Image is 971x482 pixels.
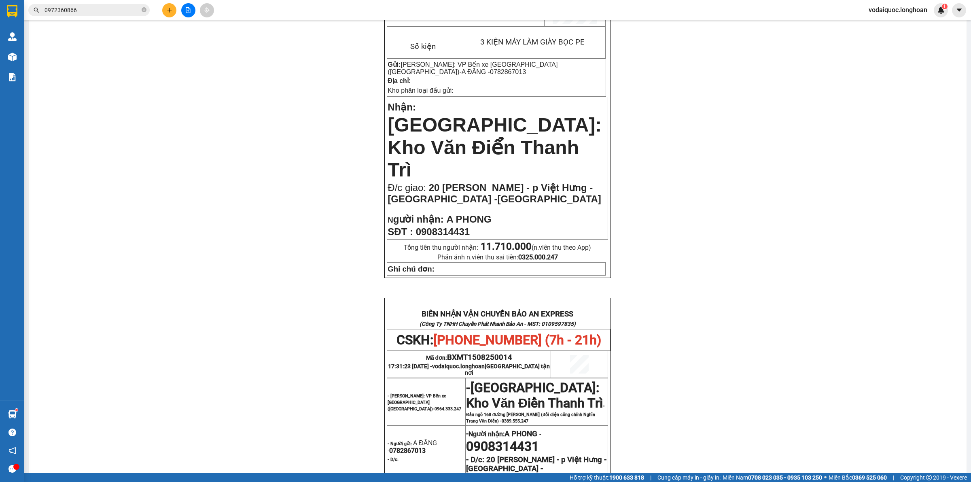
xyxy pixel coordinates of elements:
span: Đ/c giao: [388,182,428,193]
span: ⚪️ [824,476,827,479]
strong: Ghi chú đơn: [388,265,435,273]
strong: 1900 633 818 [609,474,644,481]
strong: 20 [PERSON_NAME] - p Việt Hưng - [GEOGRAPHIC_DATA] -[GEOGRAPHIC_DATA] [466,455,606,482]
span: | [893,473,894,482]
span: Phản ánh n.viên thu sai tiền: [437,253,558,261]
img: logo-vxr [7,5,17,17]
span: notification [8,447,16,454]
span: file-add [185,7,191,13]
span: [GEOGRAPHIC_DATA]: Kho Văn Điển Thanh Trì [466,380,603,411]
span: [GEOGRAPHIC_DATA] tận nơi [465,363,550,376]
span: - [466,380,471,395]
span: 0389.555.247 [502,418,528,424]
strong: Gửi: [388,61,401,68]
strong: 11.710.000 [481,241,532,252]
span: - [PERSON_NAME]: VP Bến xe [GEOGRAPHIC_DATA] ([GEOGRAPHIC_DATA])- [388,393,461,412]
span: Hỗ trợ kỹ thuật: [570,473,644,482]
strong: (Công Ty TNHH Chuyển Phát Nhanh Bảo An - MST: 0109597835) [420,321,576,327]
span: question-circle [8,429,16,436]
button: plus [162,3,176,17]
span: CSKH: [396,332,601,348]
span: [PERSON_NAME]: VP Bến xe [GEOGRAPHIC_DATA] ([GEOGRAPHIC_DATA]) [388,61,558,75]
strong: - [466,429,537,438]
span: A PHONG [446,214,491,225]
span: [PHONE_NUMBER] [3,17,61,32]
span: Nhận: [388,102,416,113]
span: Kho phân loại đầu gửi: [388,87,454,94]
span: Người nhận: [469,430,537,438]
span: 17:31:23 [DATE] [3,56,51,63]
span: caret-down [956,6,963,14]
span: Miền Bắc [829,473,887,482]
span: [GEOGRAPHIC_DATA]: Kho Văn Điển Thanh Trì [388,114,602,180]
strong: Địa chỉ: [388,77,411,84]
span: close-circle [142,7,146,12]
sup: 1 [942,4,948,9]
img: warehouse-icon [8,410,17,418]
span: - [460,68,526,75]
img: icon-new-feature [937,6,945,14]
strong: N [388,216,443,224]
strong: 0325.000.247 [518,253,558,261]
span: Số kiện [410,42,436,51]
button: caret-down [952,3,966,17]
button: aim [200,3,214,17]
strong: 0708 023 035 - 0935 103 250 [748,474,822,481]
button: file-add [181,3,195,17]
span: gười nhận: [393,214,444,225]
span: Mã đơn: [426,355,513,361]
strong: SĐT : [388,226,413,237]
span: 0908314431 [466,439,539,454]
strong: - D/c: [466,455,484,464]
span: 3 KIỆN MÁY LÀM GIÀY BỌC PE [480,38,585,47]
sup: 1 [15,409,18,411]
img: warehouse-icon [8,53,17,61]
span: [PHONE_NUMBER] (7h - 21h) [433,332,601,348]
span: Mã đơn: BXMT1508250014 [3,43,125,54]
span: Miền Nam [723,473,822,482]
span: plus [167,7,172,13]
span: 0964.333.247 [435,406,461,412]
span: 0782867013 [490,68,526,75]
span: copyright [926,475,932,480]
span: Tổng tiền thu người nhận: [404,244,591,251]
img: warehouse-icon [8,32,17,41]
span: CÔNG TY TNHH CHUYỂN PHÁT NHANH BẢO AN [64,17,161,32]
strong: BIÊN NHẬN VẬN CHUYỂN BẢO AN EXPRESS [422,310,573,319]
span: 17:31:23 [DATE] - [388,363,550,376]
span: A ĐĂNG - [388,439,437,454]
span: 0782867013 [389,447,426,454]
strong: - D/c: [388,457,399,462]
input: Tìm tên, số ĐT hoặc mã đơn [45,6,140,15]
span: | [650,473,651,482]
span: - [537,430,541,438]
span: vodaiquoc.longhoan [432,363,550,376]
span: (n.viên thu theo App) [481,244,591,251]
span: close-circle [142,6,146,14]
img: solution-icon [8,73,17,81]
span: Cung cấp máy in - giấy in: [657,473,721,482]
span: BXMT1508250014 [447,353,512,362]
span: A PHONG [505,429,537,438]
span: 0908314431 [416,226,470,237]
strong: PHIẾU DÁN LÊN HÀNG [57,4,163,15]
span: aim [204,7,210,13]
strong: - Người gửi: [388,441,412,446]
span: Đầu ngõ 168 đường [PERSON_NAME] (đối diện cổng chính Nghĩa Trang Văn Điển) - [466,412,595,424]
span: message [8,465,16,473]
span: search [34,7,39,13]
span: 1 [943,4,946,9]
strong: 0369 525 060 [852,474,887,481]
strong: CSKH: [22,17,43,24]
span: 20 [PERSON_NAME] - p Việt Hưng - [GEOGRAPHIC_DATA] -[GEOGRAPHIC_DATA] [388,182,601,204]
span: A ĐĂNG - [462,68,526,75]
span: - [466,387,605,424]
span: vodaiquoc.longhoan [862,5,934,15]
